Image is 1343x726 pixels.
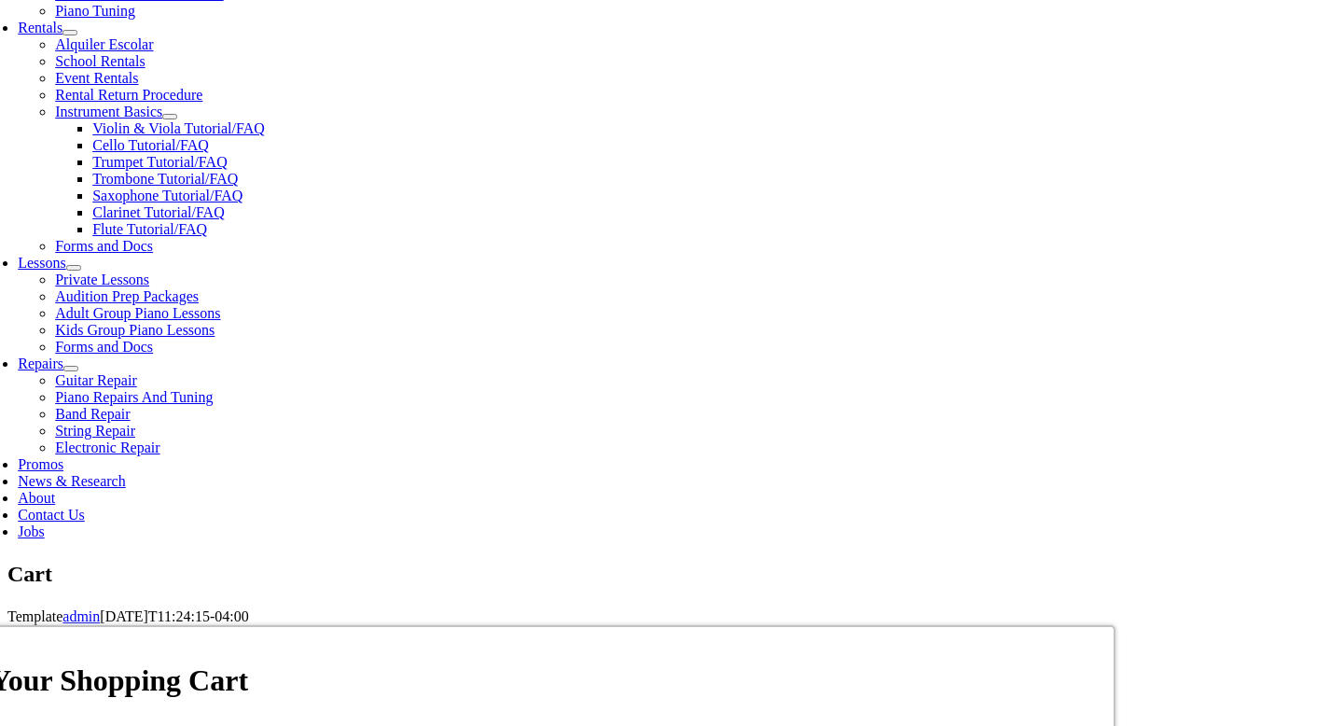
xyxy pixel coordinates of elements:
a: School Rentals [55,53,145,69]
a: Audition Prep Packages [55,288,199,304]
span: Template [7,608,62,624]
a: News & Research [18,473,126,489]
a: Alquiler Escolar [55,36,153,52]
a: Rentals [18,20,62,35]
button: Open submenu of Lessons [66,265,81,271]
a: Cello Tutorial/FAQ [92,137,209,153]
a: Electronic Repair [55,440,159,455]
button: Open submenu of Rentals [62,30,77,35]
a: Instrument Basics [55,104,162,119]
a: Adult Group Piano Lessons [55,305,220,321]
a: Guitar Repair [55,372,137,388]
a: Forms and Docs [55,238,153,254]
a: Promos [18,456,63,472]
a: Forms and Docs [55,339,153,355]
a: Contact Us [18,507,85,523]
a: Kids Group Piano Lessons [55,322,215,338]
a: String Repair [55,423,135,439]
button: Open submenu of Repairs [63,366,78,371]
a: Rental Return Procedure [55,87,202,103]
a: About [18,490,55,506]
span: [DATE]T11:24:15-04:00 [100,608,248,624]
a: Band Repair [55,406,130,422]
a: Lessons [18,255,66,271]
a: Violin & Viola Tutorial/FAQ [92,120,265,136]
a: Flute Tutorial/FAQ [92,221,207,237]
a: Trumpet Tutorial/FAQ [92,154,227,170]
a: Private Lessons [55,272,149,287]
a: Clarinet Tutorial/FAQ [92,204,225,220]
a: Piano Tuning [55,3,135,19]
a: Trombone Tutorial/FAQ [92,171,238,187]
button: Open submenu of Instrument Basics [162,114,177,119]
a: admin [62,608,100,624]
a: Event Rentals [55,70,138,86]
a: Jobs [18,524,44,539]
a: Saxophone Tutorial/FAQ [92,188,242,203]
a: Repairs [18,356,63,371]
a: Piano Repairs And Tuning [55,389,213,405]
